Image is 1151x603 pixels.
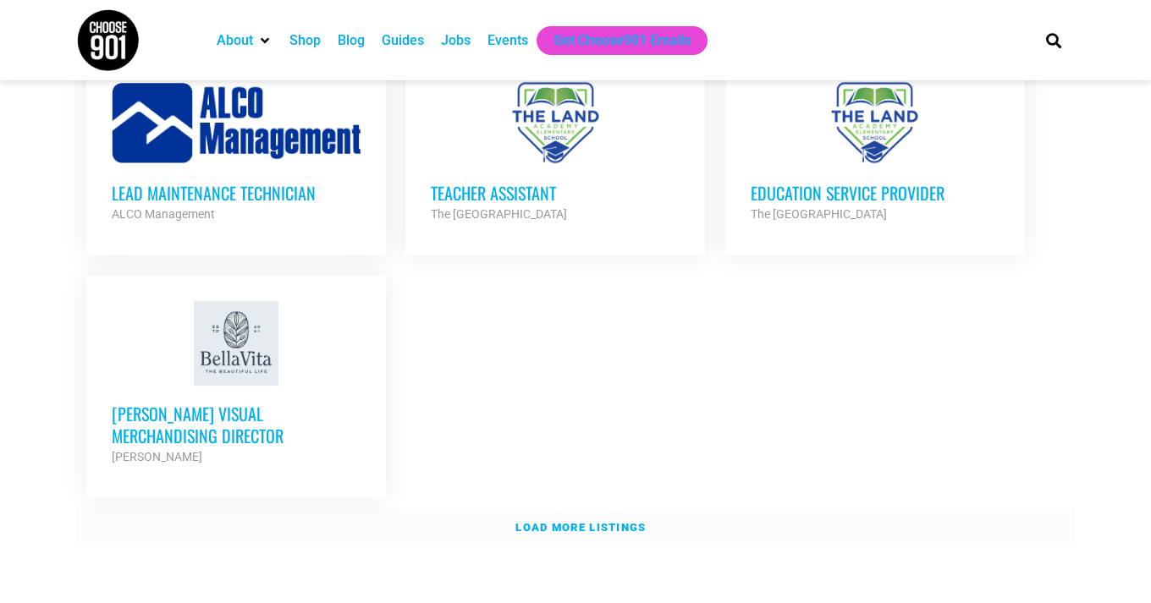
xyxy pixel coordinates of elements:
strong: The [GEOGRAPHIC_DATA] [751,207,887,221]
a: Get Choose901 Emails [553,30,691,51]
a: Guides [382,30,424,51]
div: About [208,26,281,55]
a: [PERSON_NAME] Visual Merchandising Director [PERSON_NAME] [86,276,386,492]
strong: Load more listings [515,521,646,534]
h3: Education Service Provider [751,182,1000,204]
a: Events [487,30,528,51]
strong: The [GEOGRAPHIC_DATA] [431,207,567,221]
strong: [PERSON_NAME] [112,450,202,463]
a: Shop [289,30,321,51]
h3: [PERSON_NAME] Visual Merchandising Director [112,403,361,447]
a: Jobs [441,30,471,51]
a: Load more listings [76,508,1075,547]
a: About [217,30,253,51]
a: Lead Maintenance Technician ALCO Management [86,55,386,249]
strong: ALCO Management [112,207,215,221]
a: Teacher Assistant The [GEOGRAPHIC_DATA] [405,55,705,249]
a: Blog [338,30,365,51]
h3: Teacher Assistant [431,182,680,204]
div: Search [1040,26,1068,54]
h3: Lead Maintenance Technician [112,182,361,204]
a: Education Service Provider The [GEOGRAPHIC_DATA] [725,55,1025,249]
nav: Main nav [208,26,1017,55]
